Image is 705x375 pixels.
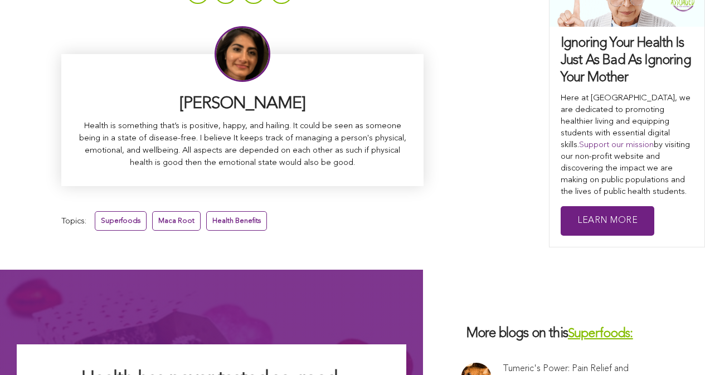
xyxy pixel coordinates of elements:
iframe: Chat Widget [649,322,705,375]
a: Learn More [561,206,654,236]
a: Health Benefits [206,211,267,231]
img: Sitara Darvish [215,26,270,82]
a: Superfoods [95,211,147,231]
span: Topics: [61,214,86,229]
a: Maca Root [152,211,201,231]
a: Superfoods: [568,328,633,340]
h3: More blogs on this [461,325,667,343]
h3: [PERSON_NAME] [78,93,407,115]
p: Health is something that’s is positive, happy, and hailing. It could be seen as someone being in ... [78,120,407,169]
